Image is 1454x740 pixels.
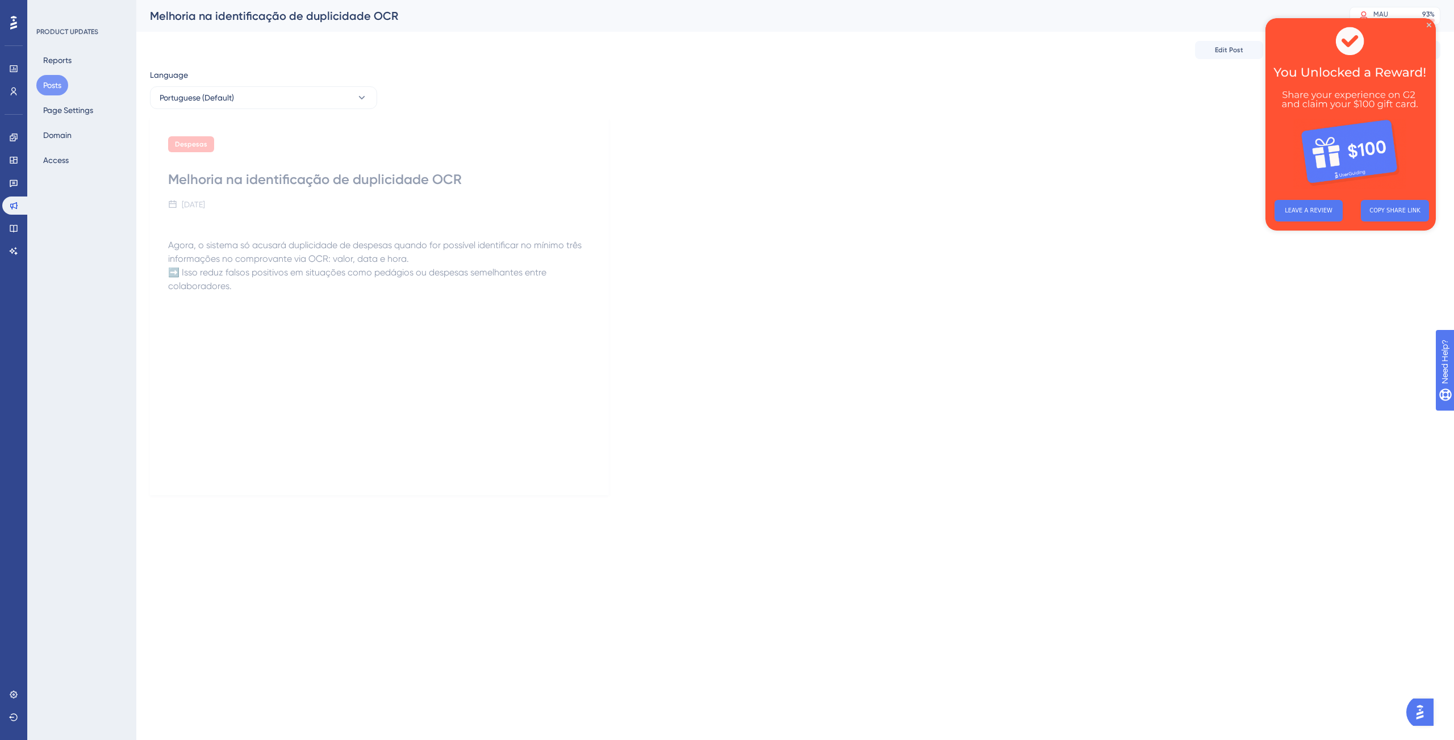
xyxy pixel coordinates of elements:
span: Agora, o sistema só acusará duplicidade de despesas quando for possível identificar no mínimo trê... [168,240,584,264]
span: Edit Post [1215,45,1243,55]
button: Access [36,150,76,170]
button: Portuguese (Default) [150,86,377,109]
button: LEAVE A REVIEW [9,182,77,203]
div: Melhoria na identificação de duplicidade OCR [150,8,1321,24]
div: Close Preview [161,5,166,9]
div: [DATE] [182,198,205,211]
div: 93 % [1422,10,1435,19]
div: Melhoria na identificação de duplicidade OCR [168,170,591,189]
button: COPY SHARE LINK [95,182,164,203]
button: Posts [36,75,68,95]
button: Page Settings [36,100,100,120]
button: Reports [36,50,78,70]
span: ➡️ Isso reduz falsos positivos em situações como pedágios ou despesas semelhantes entre colaborad... [168,267,549,291]
button: Domain [36,125,78,145]
iframe: UserGuiding AI Assistant Launcher [1406,695,1440,729]
span: Portuguese (Default) [160,91,234,104]
div: MAU [1373,10,1388,19]
span: Need Help? [27,3,71,16]
span: Language [150,68,188,82]
button: Edit Post [1195,41,1263,59]
div: Despesas [168,136,214,152]
div: PRODUCT UPDATES [36,27,98,36]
